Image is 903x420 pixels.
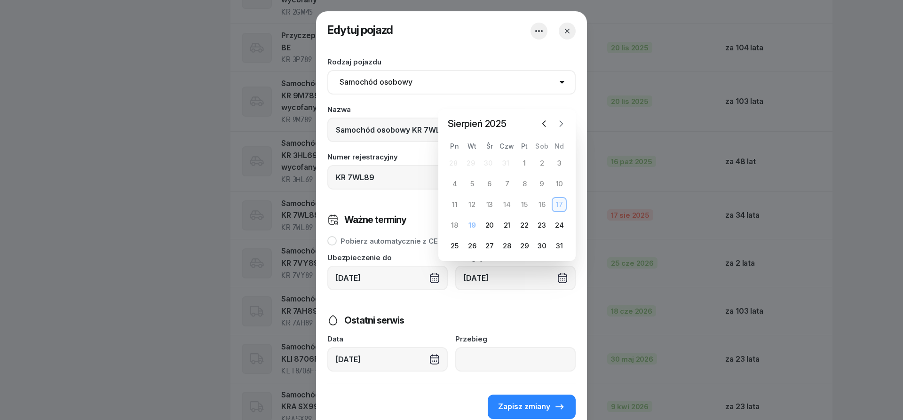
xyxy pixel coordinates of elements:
[481,142,498,150] div: Śr
[447,238,462,254] div: 25
[341,238,449,245] div: Pobierz automatycznie z CEPIK
[446,142,463,150] div: Pn
[498,401,550,413] span: Zapisz zmiany
[534,218,549,233] div: 23
[444,116,510,131] span: Sierpień 2025
[488,395,576,419] button: Zapisz zmiany
[499,238,515,254] div: 28
[482,218,497,233] div: 20
[499,218,515,233] div: 21
[467,159,475,167] div: 29
[344,212,406,227] h3: Ważne terminy
[498,142,515,150] div: Czw
[344,313,404,328] h3: Ostatni serwis
[484,159,492,167] div: 30
[516,142,533,150] div: Pt
[552,238,567,254] div: 31
[327,23,393,37] span: Edytuj pojazd
[482,238,497,254] div: 27
[534,238,549,254] div: 30
[552,218,567,233] div: 24
[551,142,568,150] div: Nd
[517,238,532,254] div: 29
[463,142,481,150] div: Wt
[533,142,551,150] div: Sob
[502,159,509,167] div: 31
[449,159,458,167] div: 28
[465,238,480,254] div: 26
[517,218,532,233] div: 22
